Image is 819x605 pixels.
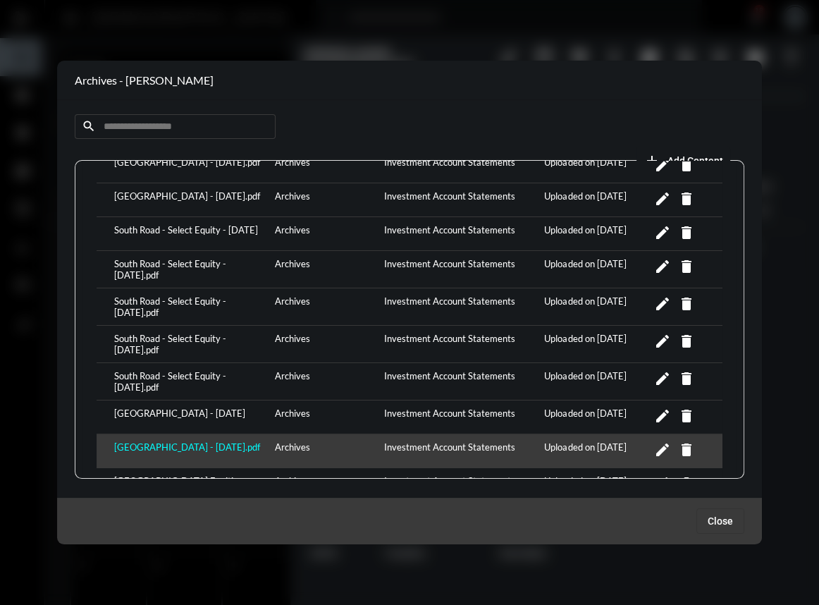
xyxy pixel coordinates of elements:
[541,370,650,393] div: Uploaded on [DATE]
[381,295,541,318] div: Investment Account Statements
[381,258,541,281] div: Investment Account Statements
[708,515,733,527] span: Close
[541,441,650,460] div: Uploaded on [DATE]
[541,190,650,209] div: Uploaded on [DATE]
[677,157,694,173] mat-icon: Delete Content
[541,408,650,427] div: Uploaded on [DATE]
[111,475,271,498] div: [GEOGRAPHIC_DATA] Equities - [DATE]
[111,370,271,393] div: South Road - Select Equity - [DATE].pdf
[381,190,541,209] div: Investment Account Statements
[653,475,670,492] mat-icon: Edit Content
[541,157,650,176] div: Uploaded on [DATE]
[541,258,650,281] div: Uploaded on [DATE]
[677,258,694,275] mat-icon: Delete Content
[111,224,271,243] div: South Road - Select Equity - [DATE]
[381,475,541,498] div: Investment Account Statements
[381,224,541,243] div: Investment Account Statements
[541,475,650,498] div: Uploaded on [DATE]
[653,441,670,458] mat-icon: Edit Content
[75,73,214,87] h2: Archives - [PERSON_NAME]
[111,190,271,209] div: [GEOGRAPHIC_DATA] - [DATE].pdf
[271,258,381,281] div: Archives
[381,157,541,176] div: Investment Account Statements
[653,408,670,424] mat-icon: Edit Content
[271,475,381,498] div: Archives
[111,157,271,176] div: [GEOGRAPHIC_DATA] - [DATE].pdf
[541,295,650,318] div: Uploaded on [DATE]
[677,408,694,424] mat-icon: Delete Content
[111,408,271,427] div: [GEOGRAPHIC_DATA] - [DATE]
[271,295,381,318] div: Archives
[271,408,381,427] div: Archives
[677,190,694,207] mat-icon: Delete Content
[653,258,670,275] mat-icon: Edit Content
[271,157,381,176] div: Archives
[271,224,381,243] div: Archives
[653,295,670,312] mat-icon: Edit Content
[381,370,541,393] div: Investment Account Statements
[381,408,541,427] div: Investment Account Statements
[677,441,694,458] mat-icon: Delete Content
[381,441,541,460] div: Investment Account Statements
[271,370,381,393] div: Archives
[677,224,694,241] mat-icon: Delete Content
[653,157,670,173] mat-icon: Edit Content
[111,441,271,460] div: [GEOGRAPHIC_DATA] - [DATE].pdf
[677,295,694,312] mat-icon: Delete Content
[111,258,271,281] div: South Road - Select Equity - [DATE].pdf
[653,224,670,241] mat-icon: Edit Content
[271,441,381,460] div: Archives
[653,370,670,387] mat-icon: Edit Content
[541,333,650,355] div: Uploaded on [DATE]
[653,190,670,207] mat-icon: Edit Content
[677,333,694,350] mat-icon: Delete Content
[271,333,381,355] div: Archives
[636,146,730,174] button: add vault
[111,333,271,355] div: South Road - Select Equity - [DATE].pdf
[381,333,541,355] div: Investment Account Statements
[643,152,660,169] mat-icon: add
[541,224,650,243] div: Uploaded on [DATE]
[667,155,723,166] span: Add Content
[653,333,670,350] mat-icon: Edit Content
[271,190,381,209] div: Archives
[696,508,744,534] button: Close
[677,370,694,387] mat-icon: Delete Content
[677,475,694,492] mat-icon: Delete Content
[111,295,271,318] div: South Road - Select Equity - [DATE].pdf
